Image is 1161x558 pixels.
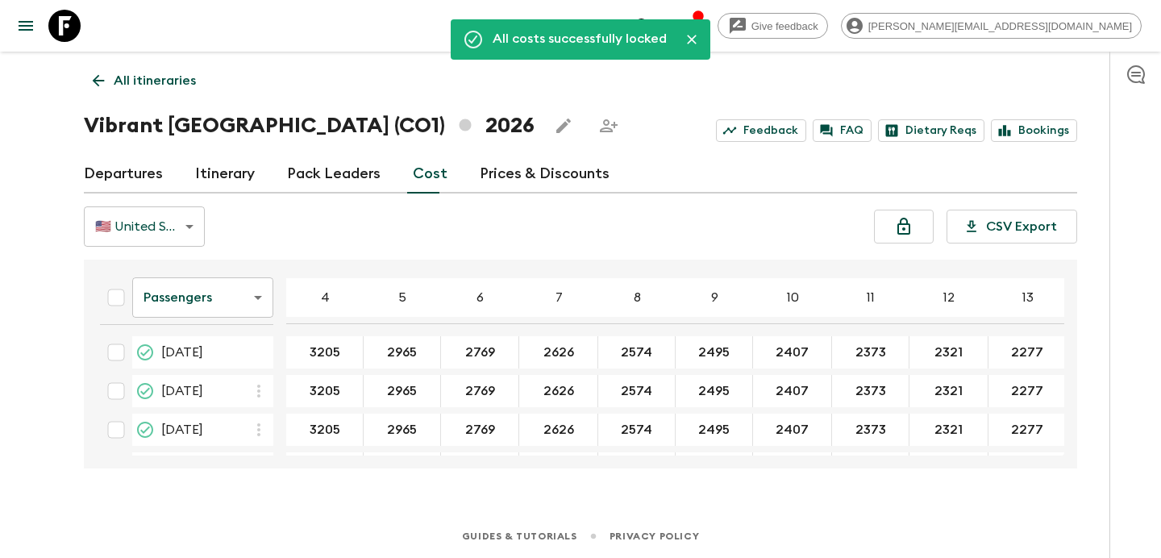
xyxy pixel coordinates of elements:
span: Give feedback [743,20,827,32]
a: Pack Leaders [287,155,381,194]
button: 2626 [524,414,593,446]
button: CSV Export [947,210,1077,244]
button: 2769 [446,452,514,485]
p: 6 [476,288,484,307]
button: menu [10,10,42,42]
div: 10 Jan 2026; 4 [286,336,364,369]
div: 31 Jan 2026; 13 [988,452,1067,485]
button: 2626 [524,375,593,407]
div: 10 Jan 2026; 5 [364,336,441,369]
div: 31 Jan 2026; 6 [441,452,519,485]
div: 31 Jan 2026; 10 [753,452,832,485]
button: 2373 [836,336,905,369]
p: 7 [556,288,563,307]
button: 2407 [756,375,828,407]
div: All costs successfully locked [493,24,667,55]
div: 24 Jan 2026; 6 [441,414,519,446]
div: Passengers [132,275,273,320]
div: 24 Jan 2026; 11 [832,414,909,446]
button: 2407 [756,414,828,446]
div: 🇺🇸 United States Dollar (USD) [84,204,205,249]
button: 2574 [601,452,672,485]
button: Unlock costs [874,210,934,244]
a: All itineraries [84,65,205,97]
p: 10 [787,288,799,307]
button: 3205 [290,375,360,407]
div: 24 Jan 2026; 7 [519,414,598,446]
div: 31 Jan 2026; 9 [676,452,753,485]
a: Guides & Tutorials [462,527,577,545]
div: 17 Jan 2026; 4 [286,375,364,407]
span: [DATE] [161,343,203,362]
div: 17 Jan 2026; 13 [988,375,1067,407]
div: 31 Jan 2026; 4 [286,452,364,485]
div: 24 Jan 2026; 10 [753,414,832,446]
div: 17 Jan 2026; 10 [753,375,832,407]
div: 31 Jan 2026; 11 [832,452,909,485]
a: Bookings [991,119,1077,142]
span: [PERSON_NAME][EMAIL_ADDRESS][DOMAIN_NAME] [859,20,1141,32]
a: Prices & Discounts [480,155,610,194]
button: 2769 [446,414,514,446]
p: 4 [321,288,330,307]
span: [DATE] [161,420,203,439]
div: 31 Jan 2026; 5 [364,452,441,485]
button: 2277 [992,414,1063,446]
a: Give feedback [718,13,828,39]
div: 17 Jan 2026; 6 [441,375,519,407]
div: 17 Jan 2026; 9 [676,375,753,407]
a: Departures [84,155,163,194]
div: 10 Jan 2026; 9 [676,336,753,369]
button: 2626 [524,452,593,485]
div: 24 Jan 2026; 4 [286,414,364,446]
button: 2769 [446,375,514,407]
div: [PERSON_NAME][EMAIL_ADDRESS][DOMAIN_NAME] [841,13,1142,39]
button: 2321 [915,414,982,446]
a: Itinerary [195,155,255,194]
button: 2965 [368,452,436,485]
div: 17 Jan 2026; 5 [364,375,441,407]
div: 10 Jan 2026; 11 [832,336,909,369]
svg: On Sale [135,381,155,401]
p: 8 [634,288,641,307]
span: [DATE] [161,381,203,401]
button: 2965 [368,414,436,446]
svg: Guaranteed [135,420,155,439]
div: 10 Jan 2026; 13 [988,336,1067,369]
p: 12 [943,288,955,307]
button: 3205 [290,336,360,369]
button: 2321 [915,452,982,485]
svg: On Sale [135,343,155,362]
a: Privacy Policy [610,527,699,545]
button: Edit this itinerary [547,110,580,142]
button: 2277 [992,452,1063,485]
button: 2373 [836,414,905,446]
button: 2495 [679,414,749,446]
button: 3205 [290,414,360,446]
button: 2373 [836,452,905,485]
button: 2277 [992,375,1063,407]
button: 2321 [915,375,982,407]
div: 10 Jan 2026; 7 [519,336,598,369]
div: 10 Jan 2026; 12 [909,336,988,369]
div: 24 Jan 2026; 13 [988,414,1067,446]
div: 31 Jan 2026; 8 [598,452,676,485]
h1: Vibrant [GEOGRAPHIC_DATA] (CO1) 2026 [84,110,535,142]
button: 2495 [679,452,749,485]
a: Feedback [716,119,806,142]
button: 2574 [601,336,672,369]
button: 2495 [679,336,749,369]
div: 10 Jan 2026; 8 [598,336,676,369]
a: Dietary Reqs [878,119,984,142]
div: 24 Jan 2026; 9 [676,414,753,446]
div: 17 Jan 2026; 11 [832,375,909,407]
div: 24 Jan 2026; 12 [909,414,988,446]
div: 31 Jan 2026; 7 [519,452,598,485]
span: Share this itinerary [593,110,625,142]
button: search adventures [627,10,660,42]
p: 13 [1022,288,1034,307]
div: 17 Jan 2026; 8 [598,375,676,407]
button: 2495 [679,375,749,407]
p: 5 [398,288,406,307]
div: 10 Jan 2026; 10 [753,336,832,369]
